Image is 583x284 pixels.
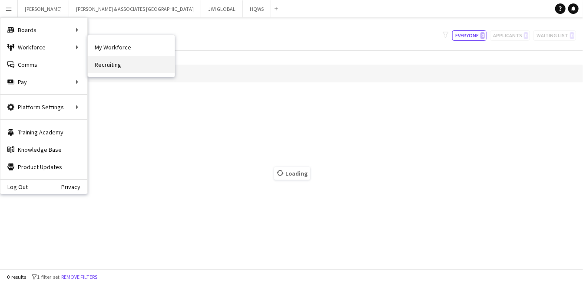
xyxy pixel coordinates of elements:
a: Knowledge Base [0,141,87,158]
a: Comms [0,56,87,73]
span: Loading [274,167,310,180]
button: [PERSON_NAME] & ASSOCIATES [GEOGRAPHIC_DATA] [69,0,201,17]
button: HQWS [243,0,271,17]
button: Everyone0 [452,30,487,41]
a: Recruiting [88,56,175,73]
button: JWI GLOBAL [201,0,243,17]
a: Training Academy [0,124,87,141]
div: Platform Settings [0,98,87,116]
span: 1 filter set [37,274,60,280]
span: 0 [480,32,485,39]
button: Remove filters [60,272,99,282]
div: Workforce [0,39,87,56]
a: Product Updates [0,158,87,176]
div: Pay [0,73,87,91]
a: My Workforce [88,39,175,56]
div: Boards [0,21,87,39]
button: [PERSON_NAME] [18,0,69,17]
a: Log Out [0,183,28,190]
a: Privacy [61,183,87,190]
